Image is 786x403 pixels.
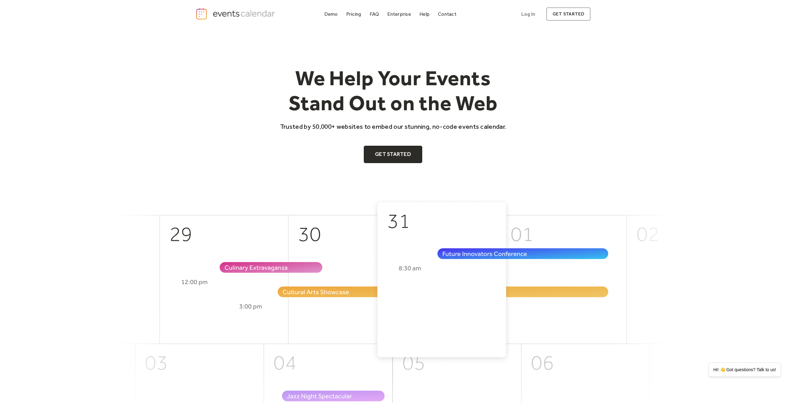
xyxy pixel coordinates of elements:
[417,10,432,18] a: Help
[546,7,591,21] a: get started
[370,12,379,16] div: FAQ
[387,12,411,16] div: Enterprise
[419,12,430,16] div: Help
[324,12,338,16] div: Demo
[195,7,277,20] a: home
[435,10,459,18] a: Contact
[515,7,541,21] a: Log In
[275,65,512,116] h1: We Help Your Events Stand Out on the Web
[344,10,364,18] a: Pricing
[322,10,340,18] a: Demo
[275,122,512,131] p: Trusted by 50,000+ websites to embed our stunning, no-code events calendar.
[367,10,382,18] a: FAQ
[438,12,456,16] div: Contact
[385,10,413,18] a: Enterprise
[346,12,361,16] div: Pricing
[364,146,422,163] a: Get Started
